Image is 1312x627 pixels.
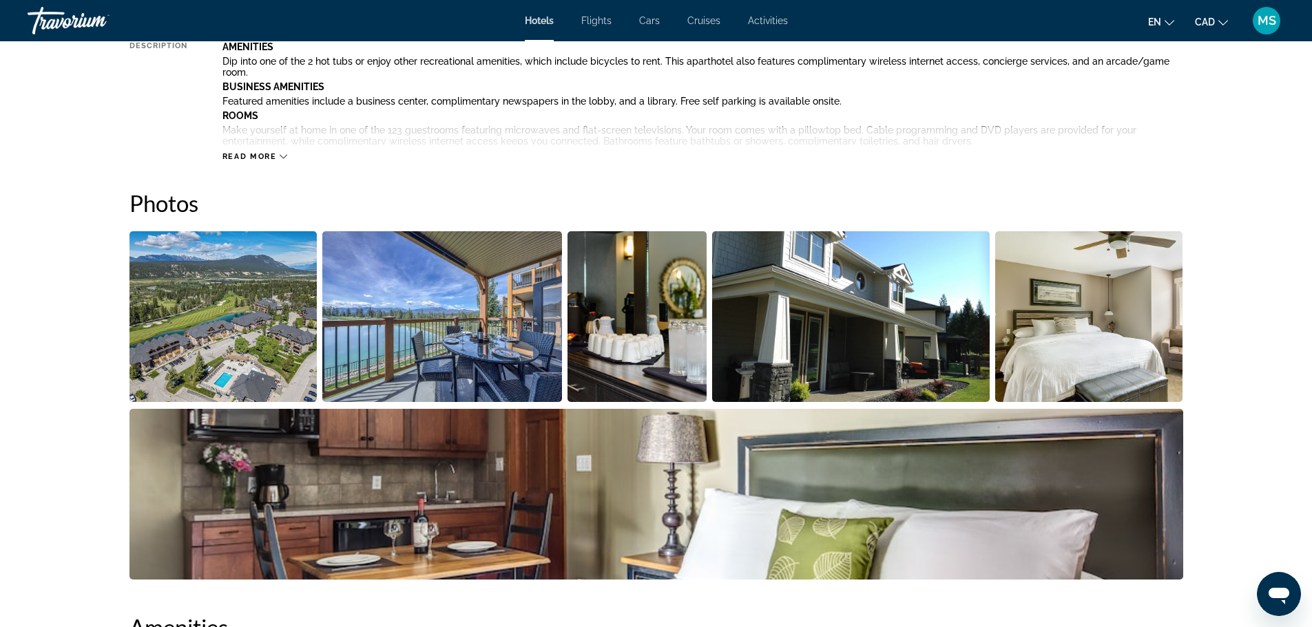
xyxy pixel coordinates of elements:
[1258,14,1276,28] span: MS
[222,96,1183,107] p: Featured amenities include a business center, complimentary newspapers in the lobby, and a librar...
[568,231,707,403] button: Open full-screen image slider
[28,3,165,39] a: Travorium
[639,15,660,26] a: Cars
[1249,6,1284,35] button: User Menu
[1148,12,1174,32] button: Change language
[1195,12,1228,32] button: Change currency
[222,41,273,52] b: Amenities
[129,189,1183,217] h2: Photos
[222,110,258,121] b: Rooms
[129,41,188,145] div: Description
[222,152,277,161] span: Read more
[1195,17,1215,28] span: CAD
[322,231,562,403] button: Open full-screen image slider
[712,231,990,403] button: Open full-screen image slider
[129,231,317,403] button: Open full-screen image slider
[748,15,788,26] a: Activities
[995,231,1183,403] button: Open full-screen image slider
[687,15,720,26] a: Cruises
[129,408,1183,580] button: Open full-screen image slider
[222,151,288,162] button: Read more
[525,15,554,26] a: Hotels
[1148,17,1161,28] span: en
[222,81,324,92] b: Business Amenities
[1257,572,1301,616] iframe: Button to launch messaging window
[222,56,1183,78] p: Dip into one of the 2 hot tubs or enjoy other recreational amenities, which include bicycles to r...
[581,15,612,26] a: Flights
